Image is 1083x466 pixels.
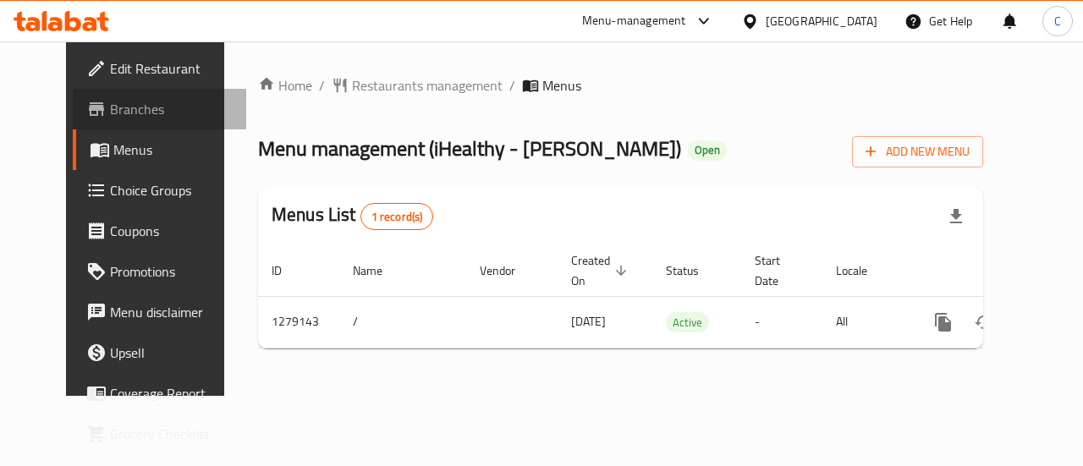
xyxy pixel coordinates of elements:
[110,180,234,200] span: Choice Groups
[332,75,503,96] a: Restaurants management
[352,75,503,96] span: Restaurants management
[73,292,247,332] a: Menu disclaimer
[339,296,466,348] td: /
[258,296,339,348] td: 1279143
[688,143,727,157] span: Open
[110,383,234,403] span: Coverage Report
[73,211,247,251] a: Coupons
[113,140,234,160] span: Menus
[73,373,247,414] a: Coverage Report
[73,332,247,373] a: Upsell
[852,136,983,167] button: Add New Menu
[480,260,537,281] span: Vendor
[73,170,247,211] a: Choice Groups
[836,260,889,281] span: Locale
[766,12,877,30] div: [GEOGRAPHIC_DATA]
[571,250,632,291] span: Created On
[741,296,822,348] td: -
[822,296,910,348] td: All
[755,250,802,291] span: Start Date
[73,251,247,292] a: Promotions
[1054,12,1061,30] span: C
[542,75,581,96] span: Menus
[258,129,681,167] span: Menu management ( iHealthy - [PERSON_NAME] )
[110,343,234,363] span: Upsell
[509,75,515,96] li: /
[688,140,727,161] div: Open
[110,302,234,322] span: Menu disclaimer
[110,424,234,444] span: Grocery Checklist
[73,129,247,170] a: Menus
[666,260,721,281] span: Status
[666,312,709,332] div: Active
[936,196,976,237] div: Export file
[258,75,312,96] a: Home
[272,202,433,230] h2: Menus List
[964,302,1004,343] button: Change Status
[666,313,709,332] span: Active
[353,260,404,281] span: Name
[110,261,234,282] span: Promotions
[360,203,434,230] div: Total records count
[272,260,304,281] span: ID
[110,58,234,79] span: Edit Restaurant
[110,221,234,241] span: Coupons
[571,310,606,332] span: [DATE]
[923,302,964,343] button: more
[73,89,247,129] a: Branches
[866,141,970,162] span: Add New Menu
[582,11,686,31] div: Menu-management
[73,48,247,89] a: Edit Restaurant
[110,99,234,119] span: Branches
[361,209,433,225] span: 1 record(s)
[258,75,983,96] nav: breadcrumb
[73,414,247,454] a: Grocery Checklist
[319,75,325,96] li: /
